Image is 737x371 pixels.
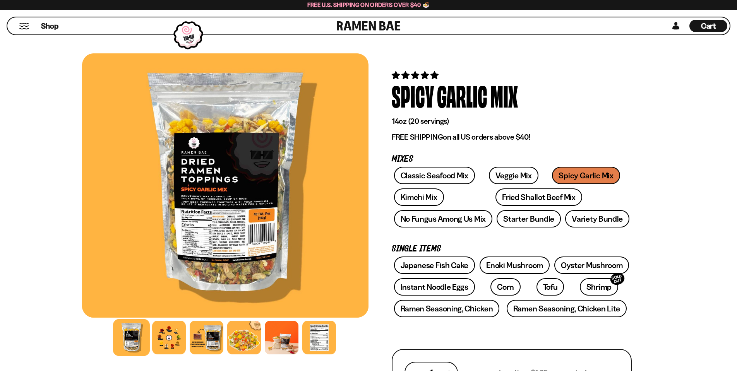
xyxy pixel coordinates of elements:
[701,21,716,31] span: Cart
[41,21,58,31] span: Shop
[489,167,538,184] a: Veggie Mix
[554,256,629,274] a: Oyster Mushroom
[392,132,632,142] p: on all US orders above $40!
[392,70,440,80] span: 4.75 stars
[41,20,58,32] a: Shop
[609,272,626,287] div: SOLD OUT
[392,81,434,110] div: Spicy
[394,300,500,317] a: Ramen Seasoning, Chicken
[490,81,518,110] div: Mix
[580,278,618,296] a: ShrimpSOLD OUT
[480,256,550,274] a: Enoki Mushroom
[536,278,564,296] a: Tofu
[392,245,632,253] p: Single Items
[394,167,475,184] a: Classic Seafood Mix
[437,81,487,110] div: Garlic
[394,278,475,296] a: Instant Noodle Eggs
[507,300,627,317] a: Ramen Seasoning, Chicken Lite
[495,188,582,206] a: Fried Shallot Beef Mix
[497,210,561,227] a: Starter Bundle
[19,23,29,29] button: Mobile Menu Trigger
[394,188,444,206] a: Kimchi Mix
[392,132,443,142] strong: FREE SHIPPING
[392,116,632,126] p: 14oz (20 servings)
[394,210,492,227] a: No Fungus Among Us Mix
[689,17,727,34] div: Cart
[565,210,629,227] a: Variety Bundle
[490,278,521,296] a: Corn
[394,256,475,274] a: Japanese Fish Cake
[307,1,430,9] span: Free U.S. Shipping on Orders over $40 🍜
[392,156,632,163] p: Mixes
